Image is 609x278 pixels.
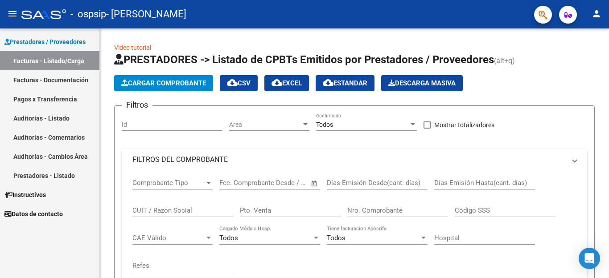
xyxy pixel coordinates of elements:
[316,121,333,128] span: Todos
[219,179,248,187] input: Start date
[220,75,258,91] button: CSV
[132,155,566,165] mat-panel-title: FILTROS DEL COMPROBANTE
[122,149,587,170] mat-expansion-panel-header: FILTROS DEL COMPROBANTE
[229,121,301,129] span: Area
[327,234,346,242] span: Todos
[272,77,282,88] mat-icon: cloud_download
[388,79,456,87] span: Descarga Masiva
[323,77,333,88] mat-icon: cloud_download
[434,120,494,130] span: Mostrar totalizadores
[227,79,251,87] span: CSV
[256,179,300,187] input: End date
[121,79,206,87] span: Cargar Comprobante
[122,99,152,111] h3: Filtros
[272,79,302,87] span: EXCEL
[227,77,238,88] mat-icon: cloud_download
[579,248,600,269] div: Open Intercom Messenger
[309,178,320,189] button: Open calendar
[70,4,106,24] span: - ospsip
[381,75,463,91] app-download-masive: Descarga masiva de comprobantes (adjuntos)
[4,37,86,47] span: Prestadores / Proveedores
[4,209,63,219] span: Datos de contacto
[4,190,46,200] span: Instructivos
[7,8,18,19] mat-icon: menu
[264,75,309,91] button: EXCEL
[381,75,463,91] button: Descarga Masiva
[106,4,186,24] span: - [PERSON_NAME]
[114,75,213,91] button: Cargar Comprobante
[132,234,205,242] span: CAE Válido
[132,179,205,187] span: Comprobante Tipo
[591,8,602,19] mat-icon: person
[494,56,515,65] span: (alt+q)
[219,234,238,242] span: Todos
[114,53,494,66] span: PRESTADORES -> Listado de CPBTs Emitidos por Prestadores / Proveedores
[114,44,151,51] a: Video tutorial
[316,75,374,91] button: Estandar
[323,79,367,87] span: Estandar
